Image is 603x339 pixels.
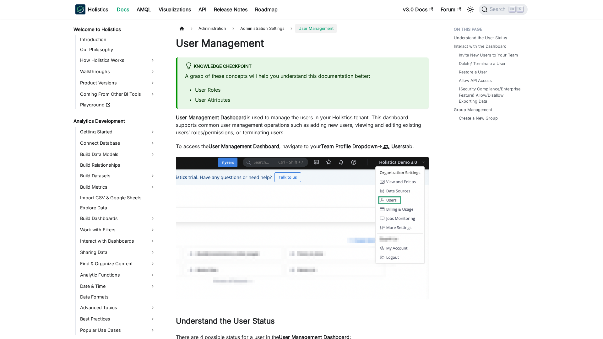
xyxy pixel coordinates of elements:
[251,4,281,14] a: Roadmap
[78,149,158,159] a: Build Data Models
[176,316,429,328] h2: Understand the User Status
[459,78,492,83] a: Allow API Access
[78,55,158,65] a: How Holistics Works
[459,61,506,67] a: Delete/ Terminate a User
[78,161,158,169] a: Build Relationships
[195,4,210,14] a: API
[185,62,421,71] div: Knowledge Checkpoint
[195,97,230,103] a: User Attributes
[75,4,85,14] img: Holistics
[78,270,158,280] a: Analytic Functions
[176,24,429,33] nav: Breadcrumbs
[454,43,507,49] a: Interact with the Dashboard
[459,86,521,104] a: (Security Compliance/Enterprise Feature) Allow/Disallow Exporting Data
[459,69,487,75] a: Restore a User
[72,117,158,126] a: Analytics Development
[78,182,158,192] a: Build Metrics
[78,89,158,99] a: Coming From Other BI Tools
[113,4,133,14] a: Docs
[459,52,518,58] a: Invite New Users to Your Team
[209,143,279,149] strong: User Management Dashboard
[479,4,528,15] button: Search (Ctrl+K)
[78,303,158,313] a: Advanced Topics
[176,37,429,50] h1: User Management
[78,203,158,212] a: Explore Data
[437,4,465,14] a: Forum
[78,325,158,335] a: Popular Use Cases
[454,107,492,113] a: Group Management
[295,24,337,33] span: User Management
[78,100,158,109] a: Playground
[176,114,247,121] strong: User Management Dashboard
[78,314,158,324] a: Best Practices
[78,193,158,202] a: Import CSV & Google Sheets
[78,247,158,257] a: Sharing Data
[78,138,158,148] a: Connect Database
[78,127,158,137] a: Getting Started
[195,87,220,93] a: User Roles
[78,45,158,54] a: Our Philosophy
[78,171,158,181] a: Build Datasets
[176,24,188,33] a: Home page
[237,24,288,33] span: Administration Settings
[210,4,251,14] a: Release Notes
[195,24,229,33] span: Administration
[399,4,437,14] a: v3.0 Docs
[133,4,155,14] a: AMQL
[176,143,429,151] p: To access the , navigate to your -> tab.
[69,19,163,339] nav: Docs sidebar
[391,143,405,149] strong: Users
[454,35,507,41] a: Understand the User Status
[72,25,158,34] a: Welcome to Holistics
[78,236,158,246] a: Interact with Dashboards
[88,6,108,13] b: Holistics
[75,4,108,14] a: HolisticsHolistics
[78,67,158,77] a: Walkthroughs
[78,293,158,301] a: Data Formats
[176,114,429,136] p: is used to manage the users in your Holistics tenant. This dashboard supports common user managem...
[321,143,378,149] strong: Team Profile Dropdown
[155,4,195,14] a: Visualizations
[185,72,421,80] p: A grasp of these concepts will help you understand this documentation better:
[488,7,509,12] span: Search
[78,259,158,269] a: Find & Organize Content
[459,115,498,121] a: Create a New Group
[78,78,158,88] a: Product Versions
[78,281,158,291] a: Date & Time
[78,213,158,223] a: Build Dashboards
[78,225,158,235] a: Work with Filters
[78,35,158,44] a: Introduction
[517,6,523,12] kbd: K
[465,4,475,14] button: Switch between dark and light mode (currently light mode)
[382,143,390,151] span: people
